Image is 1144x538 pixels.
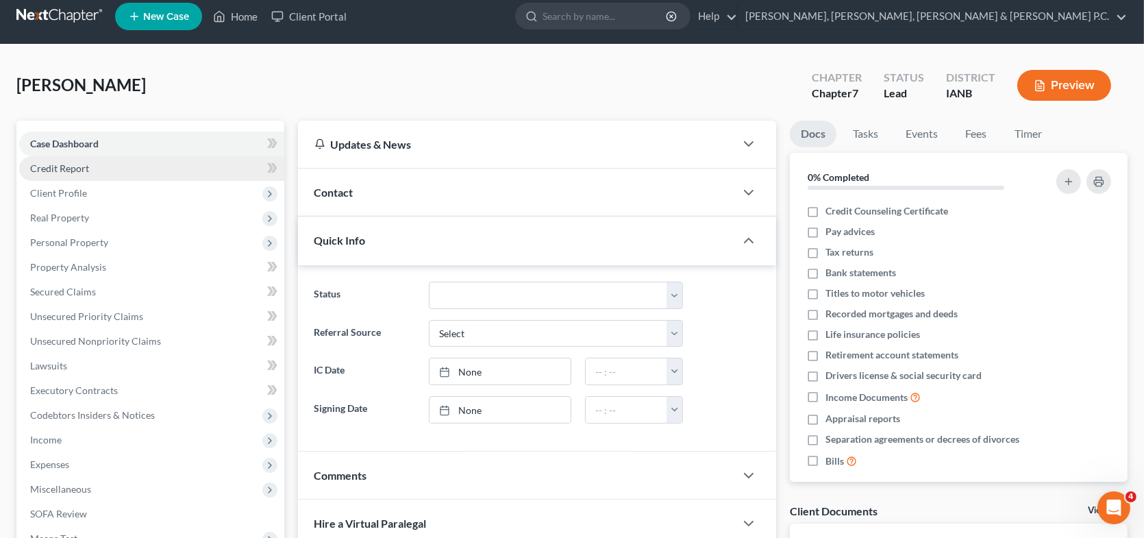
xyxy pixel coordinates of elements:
span: Separation agreements or decrees of divorces [825,432,1019,446]
a: Case Dashboard [19,132,284,156]
button: Preview [1017,70,1111,101]
div: Chapter [812,70,862,86]
span: Pay advices [825,225,875,239]
div: District [946,70,995,86]
a: Credit Report [19,156,284,181]
div: Updates & News [314,137,719,151]
a: Property Analysis [19,255,284,280]
span: Tax returns [825,245,873,259]
a: Executory Contracts [19,378,284,403]
input: Search by name... [543,3,668,29]
a: View All [1088,506,1122,515]
span: Unsecured Priority Claims [30,310,143,322]
span: Life insurance policies [825,328,920,341]
a: Unsecured Priority Claims [19,304,284,329]
div: IANB [946,86,995,101]
div: Lead [884,86,924,101]
span: Contact [314,186,353,199]
a: [PERSON_NAME], [PERSON_NAME], [PERSON_NAME] & [PERSON_NAME] P.C. [738,4,1127,29]
a: Help [691,4,737,29]
span: Executory Contracts [30,384,118,396]
span: New Case [143,12,189,22]
input: -- : -- [586,397,667,423]
span: Credit Counseling Certificate [825,204,948,218]
span: 7 [852,86,858,99]
span: Codebtors Insiders & Notices [30,409,155,421]
span: Property Analysis [30,261,106,273]
span: Secured Claims [30,286,96,297]
span: Expenses [30,458,69,470]
a: Secured Claims [19,280,284,304]
a: Timer [1004,121,1053,147]
label: Status [308,282,423,309]
span: SOFA Review [30,508,87,519]
span: Appraisal reports [825,412,900,426]
a: Tasks [842,121,889,147]
iframe: Intercom live chat [1097,491,1130,524]
span: 4 [1126,491,1136,502]
a: Client Portal [264,4,353,29]
a: Fees [954,121,998,147]
span: Credit Report [30,162,89,174]
div: Client Documents [790,504,878,518]
span: Income [30,434,62,445]
span: Lawsuits [30,360,67,371]
label: IC Date [308,358,423,385]
span: Client Profile [30,187,87,199]
span: Drivers license & social security card [825,369,982,382]
span: Personal Property [30,236,108,248]
span: Unsecured Nonpriority Claims [30,335,161,347]
span: Income Documents [825,391,908,404]
a: Events [895,121,949,147]
span: [PERSON_NAME] [16,75,146,95]
span: Recorded mortgages and deeds [825,307,958,321]
span: Hire a Virtual Paralegal [314,517,427,530]
span: Case Dashboard [30,138,99,149]
div: Chapter [812,86,862,101]
a: Unsecured Nonpriority Claims [19,329,284,354]
strong: 0% Completed [808,171,869,183]
a: Docs [790,121,836,147]
span: Bank statements [825,266,896,280]
span: Quick Info [314,234,366,247]
a: None [430,358,571,384]
input: -- : -- [586,358,667,384]
div: Status [884,70,924,86]
span: Comments [314,469,367,482]
span: Titles to motor vehicles [825,286,925,300]
a: None [430,397,571,423]
span: Bills [825,454,844,468]
label: Referral Source [308,320,423,347]
a: Lawsuits [19,354,284,378]
span: Retirement account statements [825,348,958,362]
a: Home [206,4,264,29]
span: Miscellaneous [30,483,91,495]
label: Signing Date [308,396,423,424]
span: Real Property [30,212,89,223]
a: SOFA Review [19,502,284,526]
